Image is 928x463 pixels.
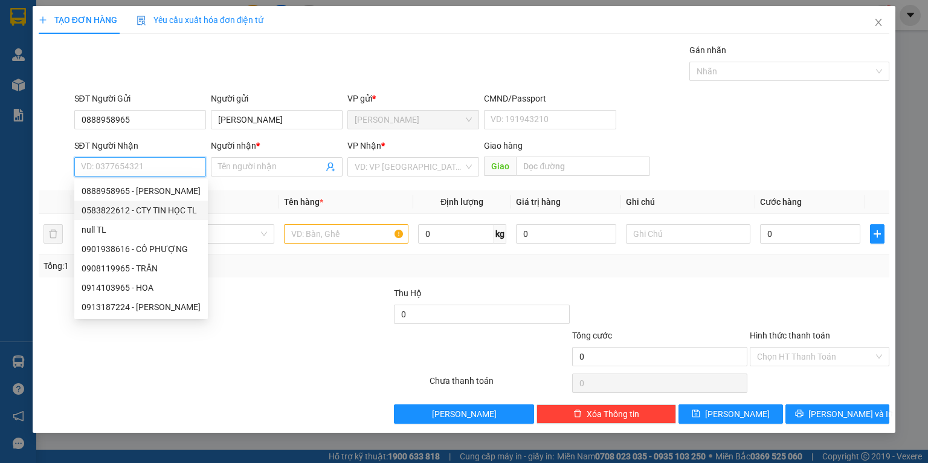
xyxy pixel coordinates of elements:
[785,404,890,424] button: printer[PERSON_NAME] và In
[74,297,208,317] div: 0913187224 - QUANG
[284,197,323,207] span: Tên hàng
[484,92,616,105] div: CMND/Passport
[39,15,117,25] span: TẠO ĐƠN HÀNG
[82,281,201,294] div: 0914103965 - HOA
[516,157,650,176] input: Dọc đường
[808,407,893,421] span: [PERSON_NAME] và In
[705,407,770,421] span: [PERSON_NAME]
[689,45,726,55] label: Gán nhãn
[692,409,700,419] span: save
[156,225,266,243] span: Khác
[494,224,506,244] span: kg
[82,262,201,275] div: 0908119965 - TRÂN
[347,92,479,105] div: VP gửi
[516,224,616,244] input: 0
[15,15,76,76] img: logo.jpg
[82,184,201,198] div: 0888958965 - [PERSON_NAME]
[621,190,755,214] th: Ghi chú
[484,141,523,151] span: Giao hàng
[394,404,533,424] button: [PERSON_NAME]
[516,197,561,207] span: Giá trị hàng
[211,139,343,152] div: Người nhận
[795,409,804,419] span: printer
[74,139,206,152] div: SĐT Người Nhận
[355,111,472,129] span: Phạm Ngũ Lão
[626,224,750,244] input: Ghi Chú
[43,224,63,244] button: delete
[211,92,343,105] div: Người gửi
[284,224,408,244] input: VD: Bàn, Ghế
[137,15,264,25] span: Yêu cầu xuất hóa đơn điện tử
[678,404,783,424] button: save[PERSON_NAME]
[82,300,201,314] div: 0913187224 - [PERSON_NAME]
[74,181,208,201] div: 0888958965 - LÊ PHỤNG
[167,15,196,44] img: logo.jpg
[394,288,422,298] span: Thu Hộ
[484,157,516,176] span: Giao
[82,223,201,236] div: null TL
[871,229,884,239] span: plus
[862,6,895,40] button: Close
[347,141,381,151] span: VP Nhận
[750,331,830,340] label: Hình thức thanh toán
[572,331,612,340] span: Tổng cước
[43,259,359,273] div: Tổng: 1
[39,16,47,24] span: plus
[82,204,201,217] div: 0583822612 - CTY TIN HỌC TL
[137,16,146,25] img: icon
[82,242,201,256] div: 0901938616 - CÔ PHƯỢNG
[587,407,639,421] span: Xóa Thông tin
[74,239,208,259] div: 0901938616 - CÔ PHƯỢNG
[74,259,208,278] div: 0908119965 - TRÂN
[326,162,335,172] span: user-add
[440,197,483,207] span: Định lượng
[573,409,582,419] span: delete
[138,46,202,56] b: [DOMAIN_NAME]
[138,57,202,73] li: (c) 2017
[870,224,884,244] button: plus
[536,404,676,424] button: deleteXóa Thông tin
[874,18,883,27] span: close
[98,18,136,96] b: BIÊN NHẬN GỬI HÀNG
[74,92,206,105] div: SĐT Người Gửi
[432,407,497,421] span: [PERSON_NAME]
[760,197,802,207] span: Cước hàng
[74,220,208,239] div: null TL
[74,201,208,220] div: 0583822612 - CTY TIN HỌC TL
[428,374,570,395] div: Chưa thanh toán
[74,278,208,297] div: 0914103965 - HOA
